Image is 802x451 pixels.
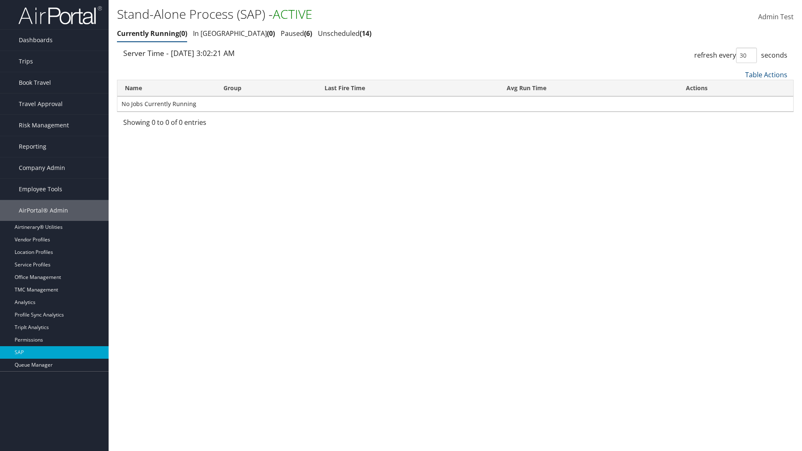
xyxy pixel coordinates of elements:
[18,5,102,25] img: airportal-logo.png
[216,80,317,96] th: Group: activate to sort column ascending
[761,51,787,60] span: seconds
[267,29,275,38] span: 0
[745,70,787,79] a: Table Actions
[19,157,65,178] span: Company Admin
[123,117,280,132] div: Showing 0 to 0 of 0 entries
[758,4,794,30] a: Admin Test
[193,29,275,38] a: In [GEOGRAPHIC_DATA]0
[179,29,187,38] span: 0
[19,179,62,200] span: Employee Tools
[360,29,371,38] span: 14
[19,136,46,157] span: Reporting
[117,96,793,111] td: No Jobs Currently Running
[758,12,794,21] span: Admin Test
[19,72,51,93] span: Book Travel
[117,29,187,38] a: Currently Running0
[19,94,63,114] span: Travel Approval
[19,200,68,221] span: AirPortal® Admin
[694,51,736,60] span: refresh every
[123,48,449,58] div: Server Time - [DATE] 3:02:21 AM
[273,5,312,23] span: ACTIVE
[304,29,312,38] span: 6
[317,80,499,96] th: Last Fire Time: activate to sort column ascending
[117,80,216,96] th: Name: activate to sort column ascending
[281,29,312,38] a: Paused6
[499,80,678,96] th: Avg Run Time: activate to sort column ascending
[318,29,371,38] a: Unscheduled14
[19,30,53,51] span: Dashboards
[19,51,33,72] span: Trips
[678,80,793,96] th: Actions
[19,115,69,136] span: Risk Management
[117,5,568,23] h1: Stand-Alone Process (SAP) -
